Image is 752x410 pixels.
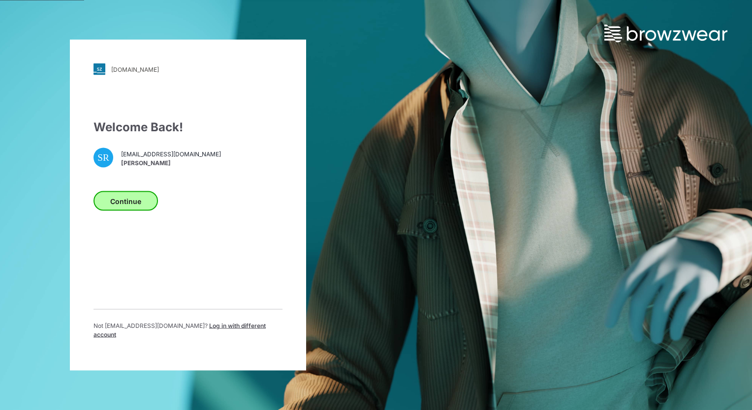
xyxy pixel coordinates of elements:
span: [PERSON_NAME] [121,158,221,167]
button: Continue [94,191,158,211]
p: Not [EMAIL_ADDRESS][DOMAIN_NAME] ? [94,322,282,339]
img: svg+xml;base64,PHN2ZyB3aWR0aD0iMjgiIGhlaWdodD0iMjgiIHZpZXdCb3g9IjAgMCAyOCAyOCIgZmlsbD0ibm9uZSIgeG... [94,63,105,75]
a: [DOMAIN_NAME] [94,63,282,75]
span: [EMAIL_ADDRESS][DOMAIN_NAME] [121,149,221,158]
div: [DOMAIN_NAME] [111,65,159,73]
div: SR [94,148,113,168]
img: browzwear-logo.73288ffb.svg [604,25,727,42]
div: Welcome Back! [94,118,282,136]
